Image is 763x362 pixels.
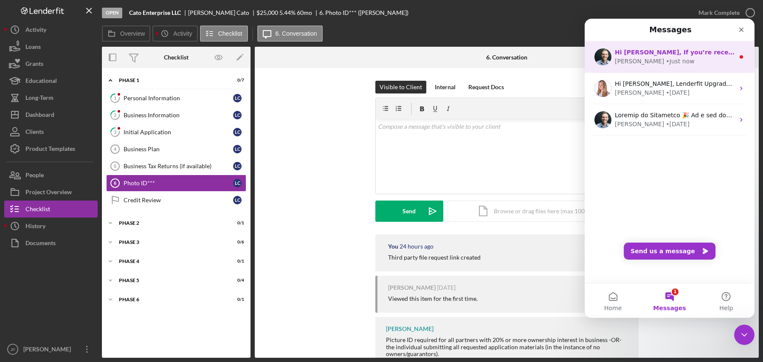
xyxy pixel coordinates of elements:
tspan: 6 [114,181,116,186]
div: You [388,243,398,250]
div: Educational [25,72,57,91]
div: Third party file request link created [388,254,481,261]
time: 2025-10-02 20:46 [437,284,456,291]
button: Long-Term [4,89,98,106]
label: Checklist [218,30,242,37]
button: Checklist [4,201,98,218]
a: People [4,167,98,184]
div: [PERSON_NAME] Cato [188,9,256,16]
div: L C [233,128,242,136]
a: 3Initial ApplicationLC [106,124,246,141]
a: Clients [4,123,98,140]
div: Documents [25,235,56,254]
button: Project Overview [4,184,98,201]
button: Grants [4,55,98,72]
div: Checklist [25,201,50,220]
button: Overview [102,25,150,42]
button: Internal [431,81,460,93]
div: 0 / 7 [229,78,244,83]
a: Activity [4,21,98,38]
button: Request Docs [464,81,508,93]
div: Phase 4 [119,259,223,264]
span: $25,000 [256,9,278,16]
b: Cato Enterprise LLC [129,9,181,16]
tspan: 1 [114,95,116,101]
div: Phase 6 [119,297,223,302]
div: L C [233,94,242,102]
div: Business Tax Returns (if available) [124,163,233,170]
div: Project Overview [25,184,72,203]
div: Clients [25,123,44,142]
div: Viewed this item for the first time. [388,295,478,302]
tspan: 5 [114,164,116,169]
div: L C [233,162,242,170]
div: Phase 1 [119,78,223,83]
div: [PERSON_NAME] [21,341,76,360]
div: L C [233,145,242,153]
div: L C [233,111,242,119]
label: 6. Conversation [276,30,317,37]
a: 2Business InformationLC [106,107,246,124]
div: Product Templates [25,140,75,159]
div: 0 / 6 [229,240,244,245]
div: 6. Conversation [486,54,527,61]
div: Checklist [164,54,189,61]
div: Business Information [124,112,233,119]
div: Loans [25,38,41,57]
text: JP [10,347,15,352]
tspan: 2 [114,112,116,118]
button: Loans [4,38,98,55]
div: Business Plan [124,146,233,153]
div: Grants [25,55,43,74]
button: JP[PERSON_NAME] [4,341,98,358]
div: History [25,218,45,237]
label: Overview [120,30,145,37]
a: Educational [4,72,98,89]
div: L C [233,179,242,187]
iframe: Intercom live chat [585,19,755,318]
button: Documents [4,235,98,252]
div: Phase 5 [119,278,223,283]
div: Send [403,201,416,222]
div: Credit Review [124,197,233,204]
div: 60 mo [297,9,312,16]
div: Visible to Client [380,81,422,93]
time: 2025-10-14 16:15 [400,243,434,250]
tspan: 3 [114,129,116,135]
div: L C [233,196,242,204]
button: Product Templates [4,140,98,157]
div: 0 / 1 [229,259,244,264]
div: Request Docs [468,81,504,93]
div: Activity [25,21,46,40]
div: Personal Information [124,95,233,102]
div: 6. Photo ID*** ([PERSON_NAME]) [319,9,408,16]
button: Checklist [200,25,248,42]
tspan: 4 [114,147,117,152]
div: Initial Application [124,129,233,136]
a: 4Business PlanLC [106,141,246,158]
div: [PERSON_NAME] [386,325,434,332]
button: Dashboard [4,106,98,123]
button: Mark Complete [690,4,759,21]
button: 6. Conversation [257,25,323,42]
a: 1Personal InformationLC [106,90,246,107]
